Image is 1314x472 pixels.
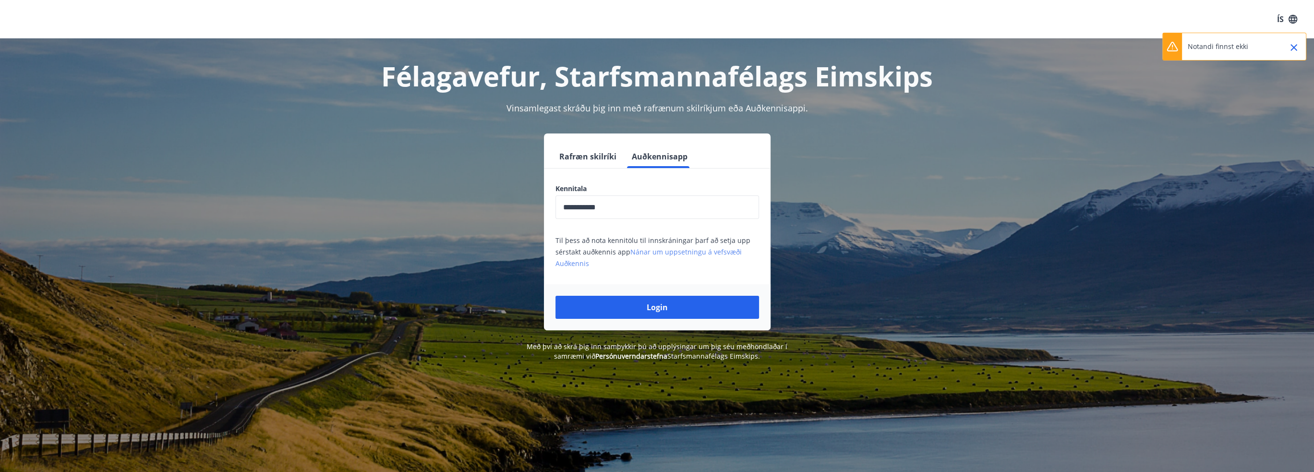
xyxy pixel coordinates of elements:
[555,247,742,268] a: Nánar um uppsetningu á vefsvæði Auðkennis
[323,58,991,94] h1: Félagavefur, Starfsmannafélags Eimskips
[506,102,808,114] span: Vinsamlegast skráðu þig inn með rafrænum skilríkjum eða Auðkennisappi.
[595,351,667,361] a: Persónuverndarstefna
[527,342,787,361] span: Með því að skrá þig inn samþykkir þú að upplýsingar um þig séu meðhöndlaðar í samræmi við Starfsm...
[1286,39,1302,56] button: Close
[628,145,691,168] button: Auðkennisapp
[1188,42,1248,51] p: Notandi finnst ekki
[555,184,759,194] label: Kennitala
[555,296,759,319] button: Login
[555,145,620,168] button: Rafræn skilríki
[555,236,750,268] span: Til þess að nota kennitölu til innskráningar þarf að setja upp sérstakt auðkennis app
[1272,11,1302,28] button: ÍS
